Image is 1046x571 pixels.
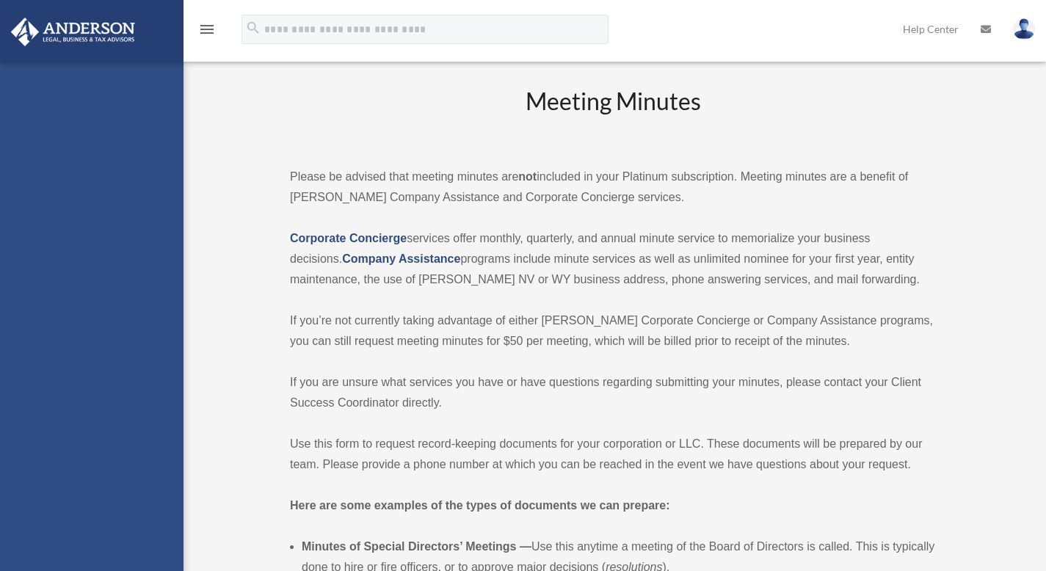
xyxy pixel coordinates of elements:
[7,18,139,46] img: Anderson Advisors Platinum Portal
[290,232,407,244] a: Corporate Concierge
[290,372,936,413] p: If you are unsure what services you have or have questions regarding submitting your minutes, ple...
[290,228,936,290] p: services offer monthly, quarterly, and annual minute service to memorialize your business decisio...
[198,26,216,38] a: menu
[1013,18,1035,40] img: User Pic
[342,252,460,265] a: Company Assistance
[302,540,531,553] b: Minutes of Special Directors’ Meetings —
[290,434,936,475] p: Use this form to request record-keeping documents for your corporation or LLC. These documents wi...
[518,170,537,183] strong: not
[245,20,261,36] i: search
[198,21,216,38] i: menu
[290,85,936,146] h2: Meeting Minutes
[290,310,936,352] p: If you’re not currently taking advantage of either [PERSON_NAME] Corporate Concierge or Company A...
[290,499,670,512] strong: Here are some examples of the types of documents we can prepare:
[290,167,936,208] p: Please be advised that meeting minutes are included in your Platinum subscription. Meeting minute...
